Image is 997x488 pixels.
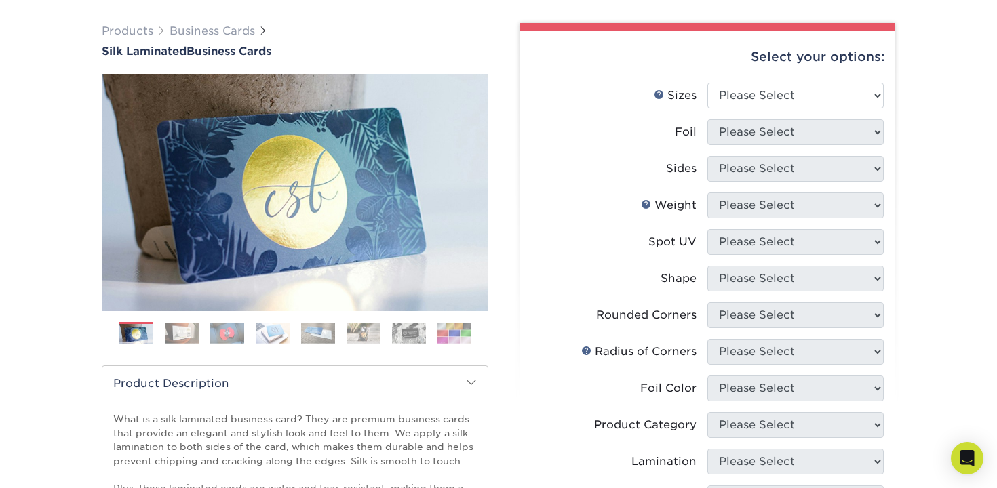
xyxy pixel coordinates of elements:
[437,323,471,344] img: Business Cards 08
[102,45,187,58] span: Silk Laminated
[648,234,697,250] div: Spot UV
[301,323,335,344] img: Business Cards 05
[530,31,884,83] div: Select your options:
[102,45,488,58] h1: Business Cards
[640,380,697,396] div: Foil Color
[641,197,697,213] div: Weight
[666,161,697,177] div: Sides
[392,323,426,344] img: Business Cards 07
[210,323,244,344] img: Business Cards 03
[347,323,380,344] img: Business Cards 06
[594,417,697,433] div: Product Category
[596,307,697,323] div: Rounded Corners
[170,24,255,37] a: Business Cards
[256,323,290,344] img: Business Cards 04
[675,124,697,140] div: Foil
[631,453,697,470] div: Lamination
[102,45,488,58] a: Silk LaminatedBusiness Cards
[581,344,697,360] div: Radius of Corners
[654,87,697,104] div: Sizes
[102,366,488,401] h2: Product Description
[661,270,697,287] div: Shape
[951,442,983,474] div: Open Intercom Messenger
[165,323,199,344] img: Business Cards 02
[102,24,153,37] a: Products
[119,317,153,351] img: Business Cards 01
